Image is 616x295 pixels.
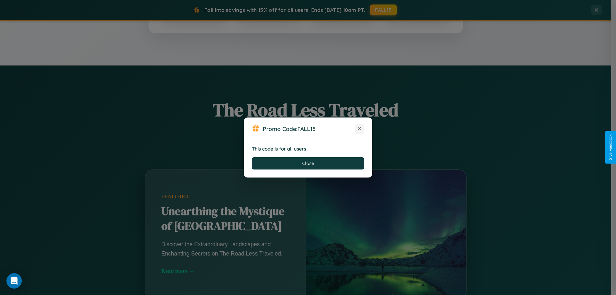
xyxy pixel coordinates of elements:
b: FALL15 [297,125,316,132]
button: Close [252,157,364,169]
div: Open Intercom Messenger [6,273,22,289]
strong: This code is for all users [252,146,306,152]
h3: Promo Code: [263,125,355,132]
div: Give Feedback [608,134,613,161]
